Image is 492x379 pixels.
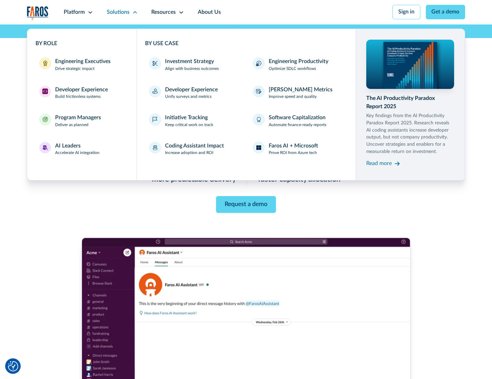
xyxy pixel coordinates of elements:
div: Faros AI + Microsoft [269,142,318,150]
div: Developer Experience [55,86,108,94]
div: BY ROLE [35,40,129,48]
p: Optimize SDLC workflows [269,66,316,72]
a: [PERSON_NAME] MetricsImprove speed and quality [249,82,347,104]
p: Align with business outcomes [165,66,219,72]
a: home [27,6,49,20]
p: Drive strategic impact [55,66,94,72]
a: Engineering ProductivityOptimize SDLC workflows [249,53,347,76]
button: Cookie Settings [8,361,18,371]
a: Coding Assistant ImpactIncrease adoption and ROI [145,138,243,161]
div: Investment Strategy [165,58,214,66]
div: AI Leaders [55,142,81,150]
div: BY USE CASE [145,40,347,48]
p: Unify surveys and metrics [165,94,212,100]
img: Engineering Executives [42,61,48,66]
p: Automate finance-ready reports [269,122,326,128]
div: Initiative Tracking [165,114,208,122]
img: Revisit consent button [8,361,18,371]
p: more predictable delivery [152,174,236,185]
div: Software Capitalization [269,114,326,122]
a: Get a demo [426,5,465,19]
img: Program Managers [42,117,48,122]
p: Keep critical work on track [165,122,213,128]
a: Investment StrategyAlign with business outcomes [145,53,243,76]
a: The AI Productivity Paradox Report 2025Key findings from the AI Productivity Paradox Report 2025.... [366,40,454,169]
div: Developer Experience [165,86,218,94]
p: Accelerate AI integration [55,150,100,156]
div: Resources [151,8,176,17]
div: Coding Assistant Impact [165,142,224,150]
p: Deliver as planned [55,122,89,128]
a: Faros AI + MicrosoftProve ROI from Azure tech [249,138,347,161]
div: Platform [64,8,85,17]
div: Engineering Productivity [269,58,328,66]
a: Sign in [392,5,420,19]
a: Developer ExperienceDeveloper ExperienceBuild frictionless systems [35,82,129,104]
img: Developer Experience [42,89,48,94]
p: Prove ROI from Azure tech [269,150,317,156]
p: Improve speed and quality [269,94,317,100]
a: AI LeadersAI LeadersAccelerate AI integration [35,138,129,161]
nav: Solutions [27,24,465,181]
a: Developer ExperienceUnify surveys and metrics [145,82,243,104]
img: Logo of the analytics and reporting company Faros. [27,6,49,20]
p: Key findings from the AI Productivity Paradox Report 2025. Research reveals AI coding assistants ... [366,112,454,155]
img: AI Leaders [42,145,48,151]
a: Initiative TrackingKeep critical work on track [145,110,243,132]
a: Request a demo [216,196,276,213]
div: Program Managers [55,114,101,122]
a: Engineering ExecutivesEngineering ExecutivesDrive strategic impact [35,53,129,76]
p: faster capacity allocation [258,174,340,185]
p: Build frictionless systems [55,94,101,100]
div: The AI Productivity Paradox Report 2025 [366,94,454,111]
div: Engineering Executives [55,58,111,66]
a: Program ManagersProgram ManagersDeliver as planned [35,110,129,132]
p: Increase adoption and ROI [165,150,213,156]
a: Software CapitalizationAutomate finance-ready reports [249,110,347,132]
div: Solutions [107,8,130,17]
div: Read more [366,160,392,168]
div: [PERSON_NAME] Metrics [269,86,332,94]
